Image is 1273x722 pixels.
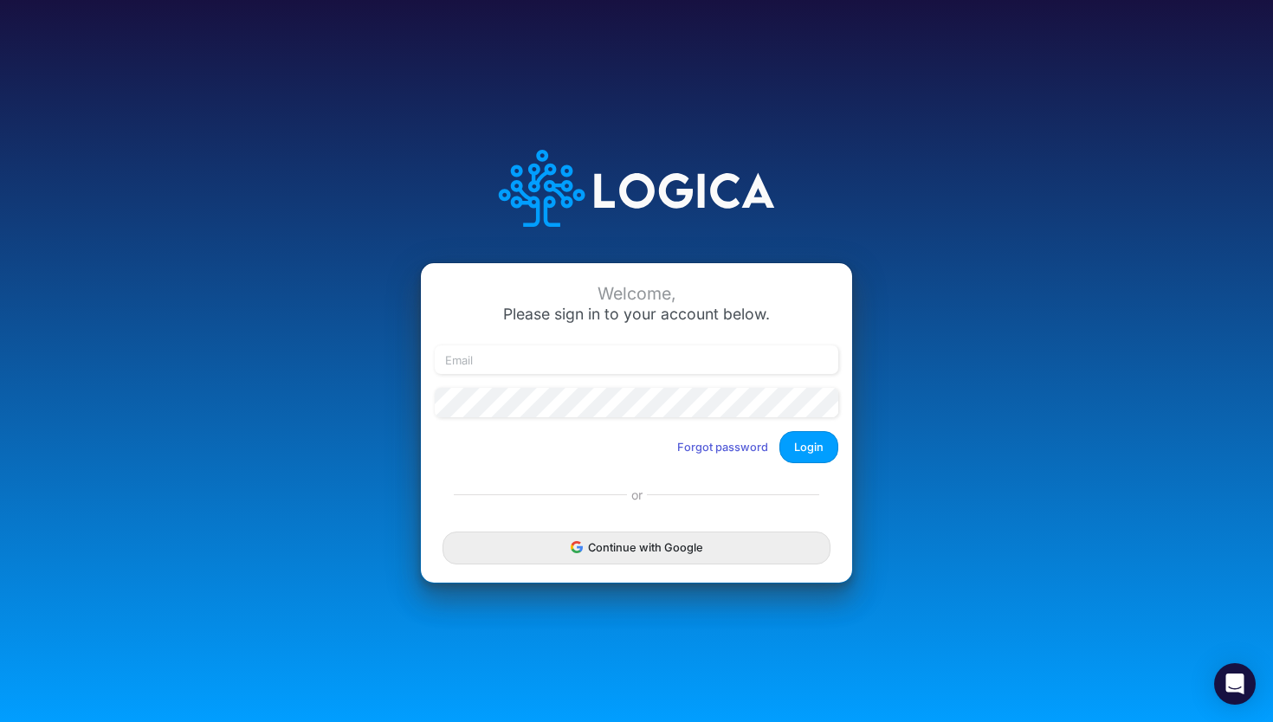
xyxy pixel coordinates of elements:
button: Continue with Google [443,532,830,564]
button: Login [779,431,838,463]
span: Please sign in to your account below. [503,305,770,323]
button: Forgot password [666,433,779,461]
div: Welcome, [435,284,838,304]
div: Open Intercom Messenger [1214,663,1256,705]
input: Email [435,345,838,375]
